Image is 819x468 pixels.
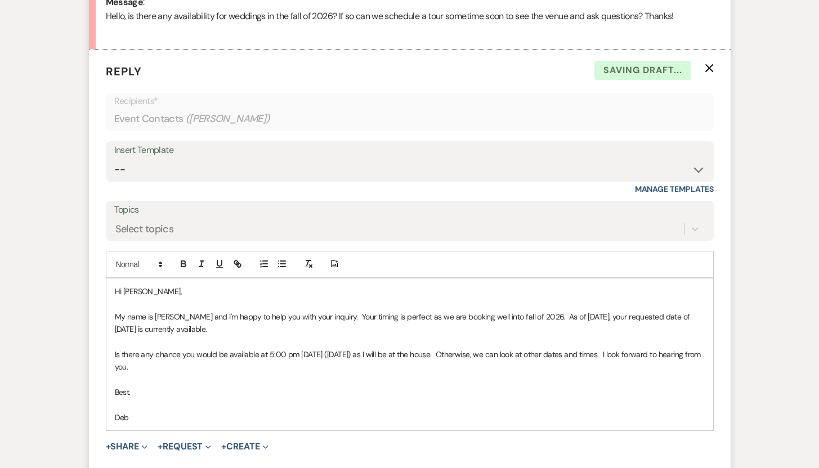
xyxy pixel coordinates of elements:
[115,285,705,298] p: Hi [PERSON_NAME],
[221,442,268,451] button: Create
[106,442,111,451] span: +
[158,442,163,451] span: +
[115,310,705,336] p: My name is [PERSON_NAME] and I'm happy to help you with your inquiry. Your timing is perfect as w...
[114,94,705,109] p: Recipients*
[158,442,211,451] button: Request
[186,111,270,127] span: ( [PERSON_NAME] )
[106,64,142,79] span: Reply
[115,411,705,424] p: Deb
[114,142,705,159] div: Insert Template
[635,184,714,194] a: Manage Templates
[115,221,174,236] div: Select topics
[114,202,705,218] label: Topics
[221,442,226,451] span: +
[106,442,148,451] button: Share
[115,348,705,373] p: Is there any chance you would be available at 5:00 pm [DATE] ([DATE]) as I will be at the house. ...
[114,108,705,130] div: Event Contacts
[115,386,705,398] p: Best.
[594,61,691,80] span: Saving draft...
